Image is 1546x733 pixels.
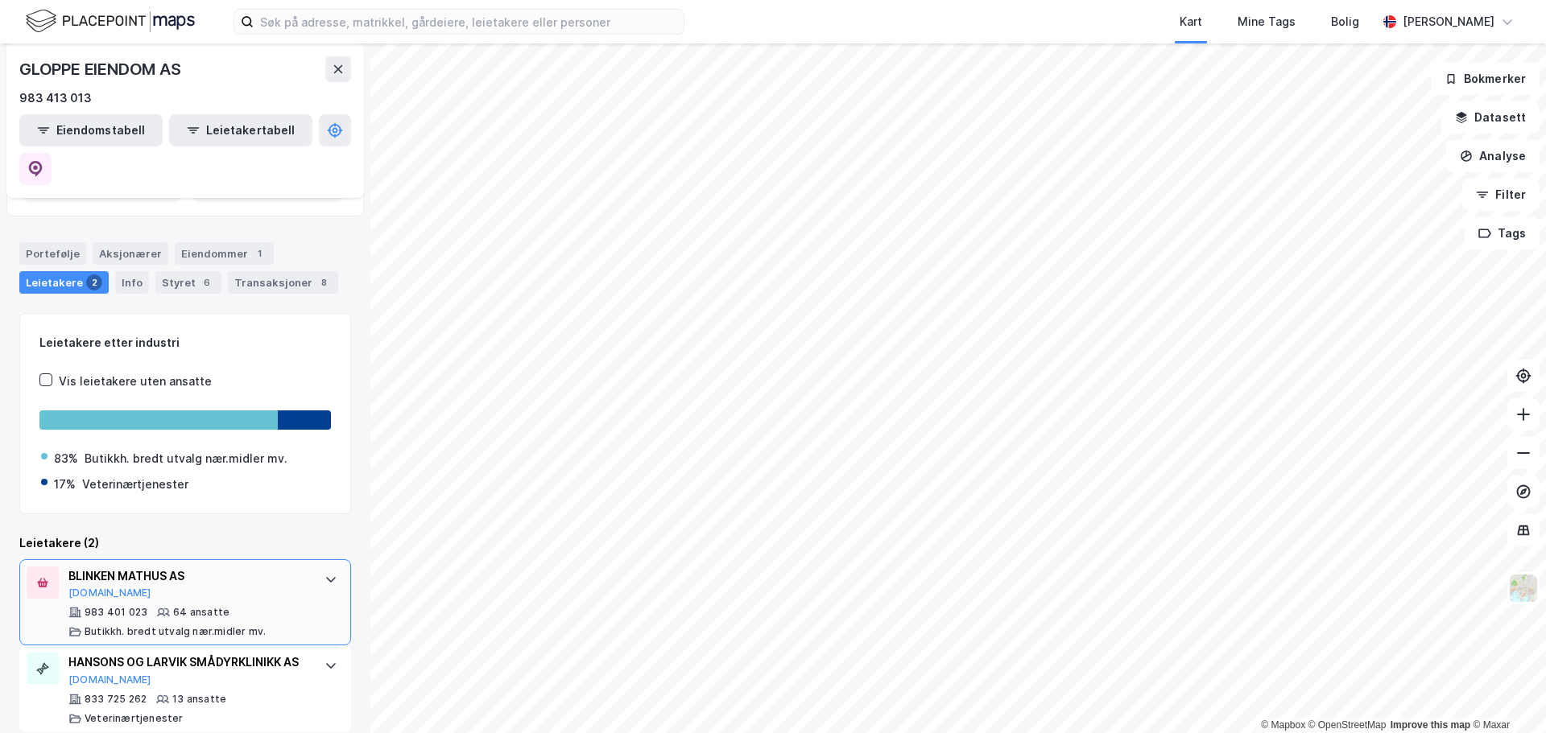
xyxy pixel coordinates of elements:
[19,89,92,108] div: 983 413 013
[85,625,266,638] div: Butikkh. bredt utvalg nær.midler mv.
[68,587,151,599] button: [DOMAIN_NAME]
[26,7,195,35] img: logo.f888ab2527a4732fd821a326f86c7f29.svg
[1331,12,1359,31] div: Bolig
[254,10,684,34] input: Søk på adresse, matrikkel, gårdeiere, leietakere eller personer
[175,242,274,265] div: Eiendommer
[1238,12,1296,31] div: Mine Tags
[172,693,226,706] div: 13 ansatte
[54,475,76,494] div: 17%
[85,712,184,725] div: Veterinærtjenester
[85,606,147,619] div: 983 401 023
[1465,217,1540,249] button: Tags
[155,271,221,294] div: Styret
[19,114,163,146] button: Eiendomstabell
[1465,656,1546,733] iframe: Chat Widget
[54,449,78,468] div: 83%
[19,56,184,82] div: GLOPPE EIENDOM AS
[1308,719,1387,731] a: OpenStreetMap
[1391,719,1470,731] a: Improve this map
[85,693,147,706] div: 833 725 262
[173,606,229,619] div: 64 ansatte
[316,274,332,290] div: 8
[19,242,86,265] div: Portefølje
[251,245,267,261] div: 1
[1180,12,1202,31] div: Kart
[169,114,312,146] button: Leietakertabell
[68,673,151,686] button: [DOMAIN_NAME]
[85,449,287,468] div: Butikkh. bredt utvalg nær.midler mv.
[228,271,338,294] div: Transaksjoner
[68,653,308,672] div: HANSONS OG LARVIK SMÅDYRKLINIKK AS
[1403,12,1494,31] div: [PERSON_NAME]
[93,242,168,265] div: Aksjonærer
[1465,656,1546,733] div: Kontrollprogram for chat
[1462,179,1540,211] button: Filter
[19,533,351,553] div: Leietakere (2)
[59,372,212,391] div: Vis leietakere uten ansatte
[68,566,308,586] div: BLINKEN MATHUS AS
[82,475,188,494] div: Veterinærtjenester
[1261,719,1305,731] a: Mapbox
[1431,63,1540,95] button: Bokmerker
[39,333,331,352] div: Leietakere etter industri
[1508,573,1539,603] img: Z
[1441,101,1540,134] button: Datasett
[199,274,215,290] div: 6
[1446,140,1540,172] button: Analyse
[86,274,102,290] div: 2
[19,271,109,294] div: Leietakere
[115,271,149,294] div: Info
